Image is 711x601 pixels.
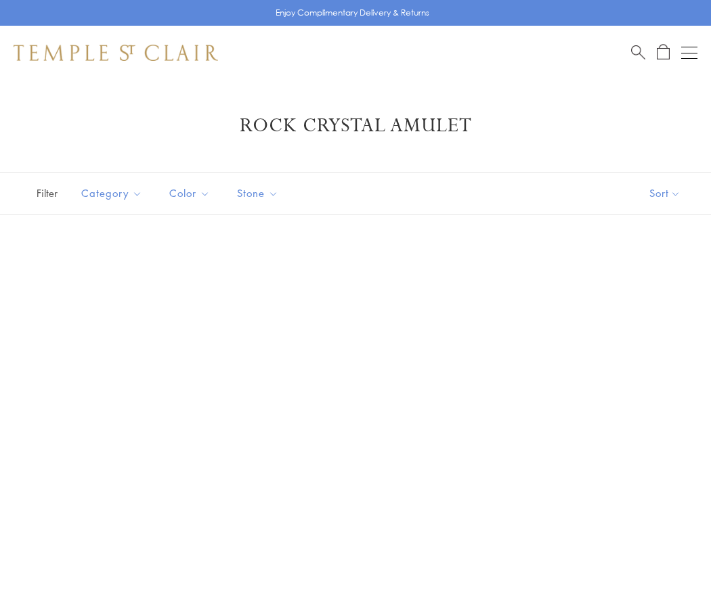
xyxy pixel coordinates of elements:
[230,185,288,202] span: Stone
[71,178,152,208] button: Category
[34,114,677,138] h1: Rock Crystal Amulet
[74,185,152,202] span: Category
[14,45,218,61] img: Temple St. Clair
[227,178,288,208] button: Stone
[619,173,711,214] button: Show sort by
[681,45,697,61] button: Open navigation
[163,185,220,202] span: Color
[657,44,670,61] a: Open Shopping Bag
[631,44,645,61] a: Search
[159,178,220,208] button: Color
[276,6,429,20] p: Enjoy Complimentary Delivery & Returns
